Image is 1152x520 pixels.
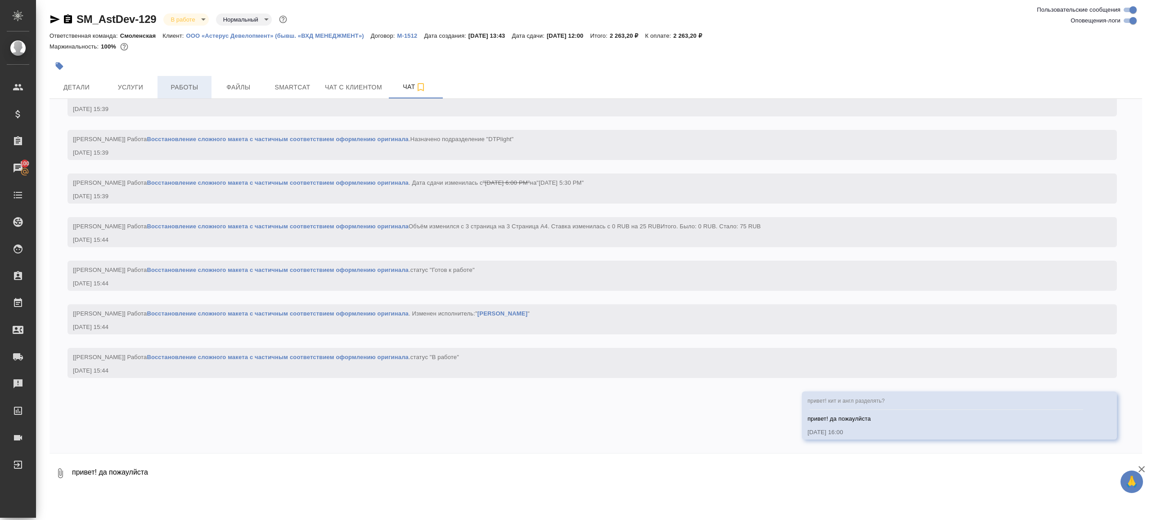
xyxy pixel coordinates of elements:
p: [DATE] 12:00 [547,32,590,39]
div: [DATE] 15:44 [73,236,1085,244]
p: Смоленская [120,32,163,39]
a: Восстановление сложного макета с частичным соответствием оформлению оригинала [147,267,409,273]
div: В работе [216,13,272,26]
button: Скопировать ссылку [63,14,73,25]
a: SM_AstDev-129 [76,13,156,25]
span: Детали [55,82,98,93]
button: Нормальный [220,16,261,23]
a: Восстановление сложного макета с частичным соответствием оформлению оригинала [147,310,409,317]
a: Восстановление сложного макета с частичным соответствием оформлению оригинала [147,136,409,142]
div: В работе [163,13,208,26]
span: Файлы [217,82,260,93]
span: 🙏 [1124,472,1139,491]
span: привет! кит и англ разделять? [807,398,885,404]
p: М-1512 [397,32,424,39]
div: [DATE] 15:39 [73,148,1085,157]
span: [[PERSON_NAME]] Работа . Изменен исполнитель: [73,310,530,317]
span: Итого. Было: 0 RUB. Стало: 75 RUB [661,223,761,230]
button: Доп статусы указывают на важность/срочность заказа [277,13,289,25]
button: Добавить тэг [49,56,69,76]
span: " " [475,310,530,317]
p: Маржинальность: [49,43,101,50]
div: [DATE] 15:44 [73,323,1085,332]
a: Восстановление сложного макета с частичным соответствием оформлению оригинала [147,354,409,360]
p: [DATE] 13:43 [468,32,512,39]
span: статус "В работе" [410,354,459,360]
span: Работы [163,82,206,93]
p: Договор: [371,32,397,39]
span: 100 [15,159,35,168]
span: привет! да пожаулйста [807,415,871,422]
p: 100% [101,43,118,50]
span: Чат [393,81,436,93]
p: К оплате: [645,32,674,39]
a: 100 [2,157,34,179]
span: [[PERSON_NAME]] Работа . Дата начала изменилась с на [73,92,587,99]
a: [PERSON_NAME] [477,310,527,317]
span: "[DATE] 6:00 PM" [483,179,530,186]
div: [DATE] 16:00 [807,428,1085,437]
a: ООО «Астерус Девелопмент» (бывш. «ВХД МЕНЕДЖМЕНТ») [186,31,370,39]
button: В работе [168,16,198,23]
p: 2 263,20 ₽ [610,32,645,39]
span: Услуги [109,82,152,93]
a: Восстановление сложного макета с частичным соответствием оформлению оригинала [147,223,409,230]
span: Назначено подразделение "DTPlight" [410,136,514,142]
span: Чат с клиентом [325,82,382,93]
button: Скопировать ссылку для ЯМессенджера [49,14,60,25]
button: 🙏 [1120,471,1143,493]
span: [[PERSON_NAME]] Работа . Дата сдачи изменилась с на [73,179,584,186]
span: Пользовательские сообщения [1037,5,1120,14]
span: Smartcat [271,82,314,93]
span: статус "Готов к работе" [410,267,475,273]
span: [[PERSON_NAME]] Работа . [73,267,475,273]
span: [[PERSON_NAME]] Работа . [73,136,513,142]
button: 0.00 RUB; [118,41,130,53]
p: Итого: [590,32,610,39]
a: Восстановление сложного макета с частичным соответствием оформлению оригинала [147,179,409,186]
span: "[DATE] 3:30 PM" [540,92,587,99]
div: [DATE] 15:39 [73,105,1085,114]
a: Восстановление сложного макета с частичным соответствием оформлению оригинала [147,92,409,99]
p: Ответственная команда: [49,32,120,39]
div: [DATE] 15:44 [73,366,1085,375]
span: [[PERSON_NAME]] Работа . [73,354,459,360]
p: Клиент: [162,32,186,39]
p: ООО «Астерус Девелопмент» (бывш. «ВХД МЕНЕДЖМЕНТ») [186,32,370,39]
span: "[DATE] 3:00 PM" [486,92,534,99]
div: [DATE] 15:44 [73,279,1085,288]
svg: Подписаться [415,82,426,93]
span: Оповещения-логи [1071,16,1120,25]
a: М-1512 [397,31,424,39]
span: [[PERSON_NAME]] Работа Объём изменился c 3 страница на 3 Страница А4. Ставка изменилась c 0 RUB н... [73,223,761,230]
p: Дата сдачи: [512,32,546,39]
div: [DATE] 15:39 [73,192,1085,201]
span: "[DATE] 5:30 PM" [536,179,584,186]
p: Дата создания: [424,32,468,39]
p: 2 263,20 ₽ [673,32,709,39]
